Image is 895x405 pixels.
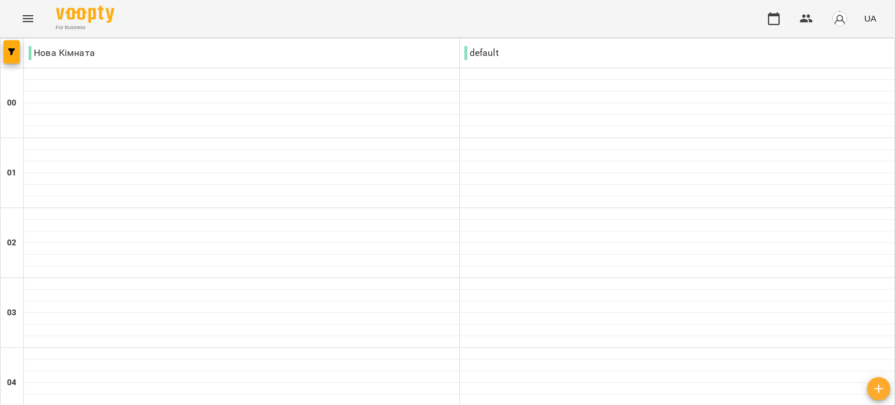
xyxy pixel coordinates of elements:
[7,167,16,179] h6: 01
[867,377,890,400] button: Створити урок
[864,12,876,24] span: UA
[29,46,95,60] p: Нова Кімната
[831,10,848,27] img: avatar_s.png
[464,46,499,60] p: default
[56,24,114,31] span: For Business
[7,97,16,110] h6: 00
[7,376,16,389] h6: 04
[14,5,42,33] button: Menu
[7,237,16,249] h6: 02
[56,6,114,23] img: Voopty Logo
[859,8,881,29] button: UA
[7,307,16,319] h6: 03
